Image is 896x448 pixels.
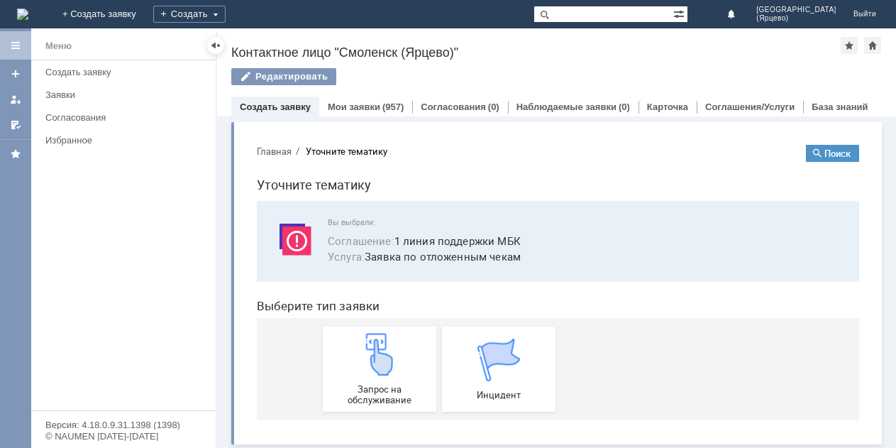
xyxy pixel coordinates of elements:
[153,6,226,23] div: Создать
[40,84,213,106] a: Заявки
[113,200,155,242] img: get23c147a1b4124cbfa18e19f2abec5e8f
[4,114,27,136] a: Мои согласования
[40,61,213,83] a: Создать заявку
[77,193,191,278] a: Запрос на обслуживание
[60,13,142,23] div: Уточните тематику
[864,37,881,54] div: Сделать домашней страницей
[197,193,310,278] a: Инцидент
[40,106,213,129] a: Согласования
[673,6,687,20] span: Расширенный поиск
[841,37,858,54] div: Добавить в избранное
[45,67,207,77] div: Создать заявку
[82,100,149,114] span: Соглашение :
[560,11,614,28] button: Поиск
[82,84,597,94] span: Вы выбрали:
[240,102,311,112] a: Создать заявку
[647,102,688,112] a: Карточка
[11,11,46,24] button: Главная
[382,102,404,112] div: (957)
[756,6,836,14] span: [GEOGRAPHIC_DATA]
[45,432,201,441] div: © NAUMEN [DATE]-[DATE]
[4,88,27,111] a: Мои заявки
[421,102,486,112] a: Согласования
[516,102,616,112] a: Наблюдаемые заявки
[812,102,868,112] a: База знаний
[4,62,27,85] a: Создать заявку
[232,205,275,248] img: get067d4ba7cf7247ad92597448b2db9300
[28,84,71,127] img: svg%3E
[207,37,224,54] div: Скрыть меню
[231,45,841,60] div: Контактное лицо "Смоленск (Ярцево)"
[82,251,187,272] span: Запрос на обслуживание
[82,115,597,131] span: Заявка по отложенным чекам
[45,38,72,55] div: Меню
[705,102,795,112] a: Соглашения/Услуги
[45,135,192,146] div: Избранное
[11,41,614,62] h1: Уточните тематику
[11,165,614,180] header: Выберите тип заявки
[45,112,207,123] div: Согласования
[45,420,201,430] div: Версия: 4.18.0.9.31.1398 (1398)
[82,116,119,130] span: Услуга :
[17,9,28,20] a: Перейти на домашнюю страницу
[619,102,630,112] div: (0)
[17,9,28,20] img: logo
[201,256,306,267] span: Инцидент
[82,99,275,116] button: Соглашение:1 линия поддержки МБК
[328,102,380,112] a: Мои заявки
[45,89,207,100] div: Заявки
[488,102,499,112] div: (0)
[756,14,836,23] span: (Ярцево)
